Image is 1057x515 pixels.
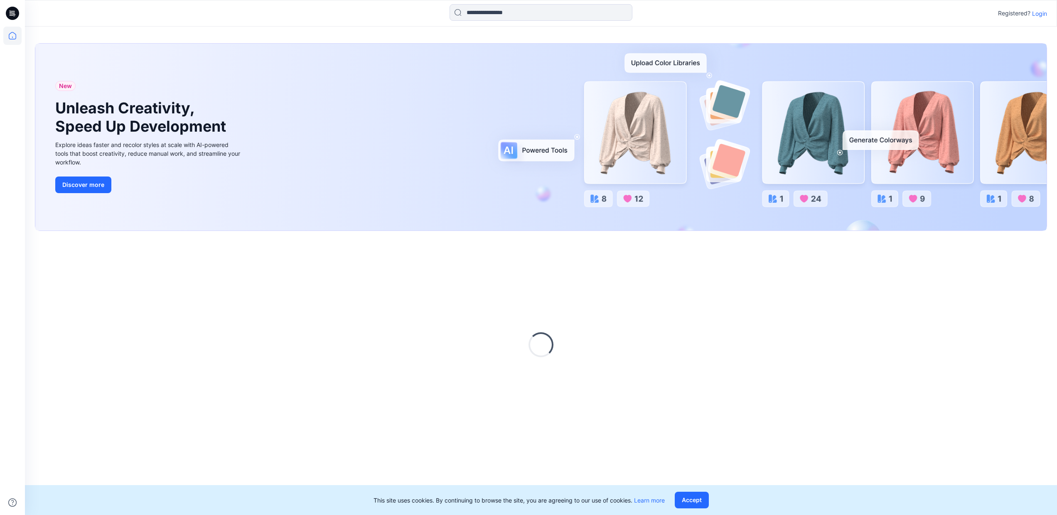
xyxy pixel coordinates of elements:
[634,497,665,504] a: Learn more
[55,177,242,193] a: Discover more
[55,99,230,135] h1: Unleash Creativity, Speed Up Development
[675,492,709,508] button: Accept
[55,177,111,193] button: Discover more
[1032,9,1047,18] p: Login
[998,8,1030,18] p: Registered?
[374,496,665,505] p: This site uses cookies. By continuing to browse the site, you are agreeing to our use of cookies.
[55,140,242,167] div: Explore ideas faster and recolor styles at scale with AI-powered tools that boost creativity, red...
[59,81,72,91] span: New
